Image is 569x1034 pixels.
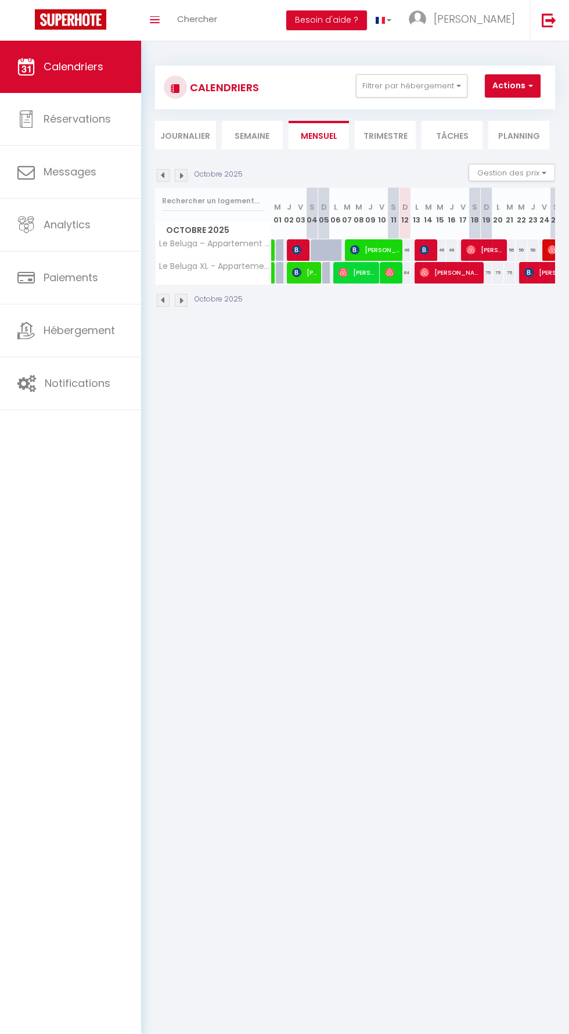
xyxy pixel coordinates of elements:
span: Chercher [177,13,217,25]
th: 07 [341,188,353,239]
abbr: L [334,202,337,213]
span: [PERSON_NAME] [548,239,563,261]
span: Analytics [44,217,91,232]
th: 15 [434,188,446,239]
abbr: M [344,202,351,213]
div: 75 [481,262,492,283]
div: 64 [399,262,411,283]
div: 46 [446,239,458,261]
th: 16 [446,188,458,239]
p: Octobre 2025 [195,169,243,180]
li: Planning [488,121,549,149]
span: Paiements [44,270,98,285]
abbr: L [415,202,419,213]
span: [PERSON_NAME] [420,261,482,283]
span: [PERSON_NAME] [350,239,401,261]
th: 03 [295,188,307,239]
abbr: J [531,202,535,213]
abbr: S [391,202,396,213]
th: 08 [353,188,365,239]
th: 21 [504,188,516,239]
th: 19 [481,188,492,239]
span: [PERSON_NAME] [338,261,377,283]
img: Super Booking [35,9,106,30]
abbr: D [402,202,408,213]
th: 23 [527,188,539,239]
th: 18 [469,188,481,239]
li: Journalier [155,121,216,149]
span: [PERSON_NAME] [385,261,401,283]
div: 46 [399,239,411,261]
th: 06 [330,188,341,239]
span: Le Beluga – Appartement proche Airbus [157,239,273,248]
span: Messages [44,164,96,179]
span: Le Beluga XL - Appartement proche Airbus [157,262,273,271]
abbr: M [437,202,444,213]
th: 01 [272,188,283,239]
abbr: S [309,202,315,213]
span: [PERSON_NAME] [434,12,515,26]
th: 17 [458,188,469,239]
abbr: M [355,202,362,213]
th: 22 [516,188,527,239]
abbr: J [368,202,373,213]
abbr: M [274,202,281,213]
abbr: M [425,202,432,213]
abbr: D [321,202,327,213]
th: 14 [423,188,434,239]
abbr: V [542,202,547,213]
span: Notifications [45,376,110,390]
th: 09 [365,188,376,239]
abbr: V [460,202,466,213]
th: 04 [307,188,318,239]
abbr: J [449,202,454,213]
div: 56 [516,239,527,261]
button: Gestion des prix [469,164,555,181]
abbr: J [287,202,291,213]
span: Sintaria Simamora [292,239,308,261]
abbr: M [506,202,513,213]
th: 20 [492,188,504,239]
p: Octobre 2025 [195,294,243,305]
abbr: V [298,202,303,213]
input: Rechercher un logement... [162,191,265,211]
abbr: M [518,202,525,213]
abbr: S [553,202,559,213]
button: Actions [485,74,541,98]
span: Octobre 2025 [156,222,271,239]
span: [PERSON_NAME] [466,239,505,261]
button: Filtrer par hébergement [356,74,467,98]
span: [PERSON_NAME] [420,239,435,261]
th: 02 [283,188,295,239]
div: 75 [504,262,516,283]
abbr: S [472,202,477,213]
li: Trimestre [355,121,416,149]
div: 46 [434,239,446,261]
th: 24 [539,188,550,239]
li: Tâches [422,121,482,149]
img: ... [409,10,426,28]
th: 13 [411,188,423,239]
img: logout [542,13,556,27]
span: [PERSON_NAME] [292,261,319,283]
th: 12 [399,188,411,239]
abbr: L [496,202,500,213]
button: Besoin d'aide ? [286,10,367,30]
div: 58 [527,239,539,261]
div: 56 [504,239,516,261]
abbr: D [484,202,489,213]
h3: CALENDRIERS [187,74,259,100]
span: Calendriers [44,59,103,74]
th: 11 [388,188,399,239]
li: Mensuel [289,121,350,149]
span: Hébergement [44,323,115,338]
th: 25 [550,188,562,239]
th: 05 [318,188,330,239]
div: 75 [492,262,504,283]
span: Réservations [44,112,111,126]
abbr: V [379,202,384,213]
li: Semaine [222,121,283,149]
th: 10 [376,188,388,239]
